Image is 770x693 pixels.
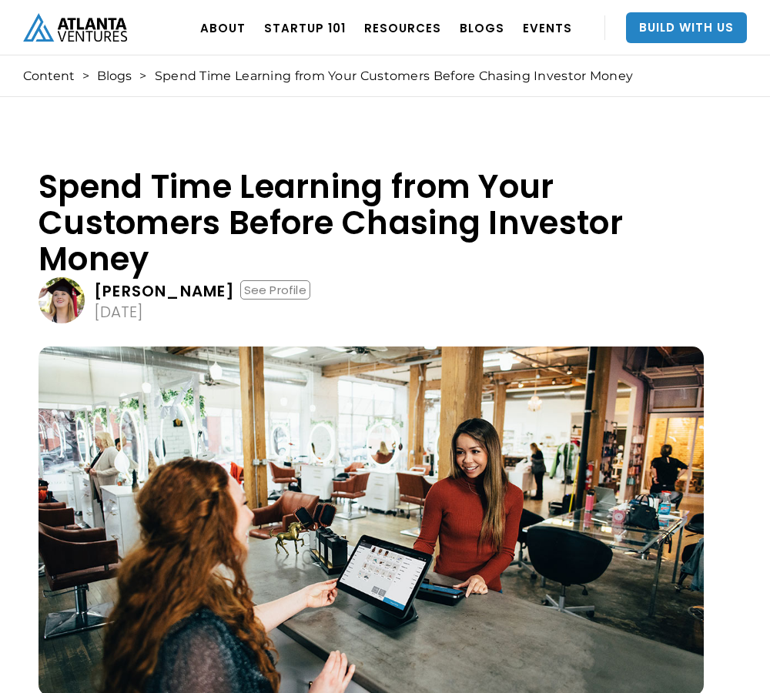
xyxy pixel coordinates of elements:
div: [PERSON_NAME] [94,283,236,299]
a: RESOURCES [364,6,441,49]
h1: Spend Time Learning from Your Customers Before Chasing Investor Money [38,169,704,277]
div: > [139,69,146,84]
div: Spend Time Learning from Your Customers Before Chasing Investor Money [155,69,634,84]
div: > [82,69,89,84]
a: Blogs [97,69,132,84]
a: Content [23,69,75,84]
a: Build With Us [626,12,747,43]
a: [PERSON_NAME]See Profile[DATE] [38,277,704,323]
div: See Profile [240,280,310,300]
a: Startup 101 [264,6,346,49]
a: BLOGS [460,6,504,49]
div: [DATE] [94,304,143,320]
a: EVENTS [523,6,572,49]
a: ABOUT [200,6,246,49]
